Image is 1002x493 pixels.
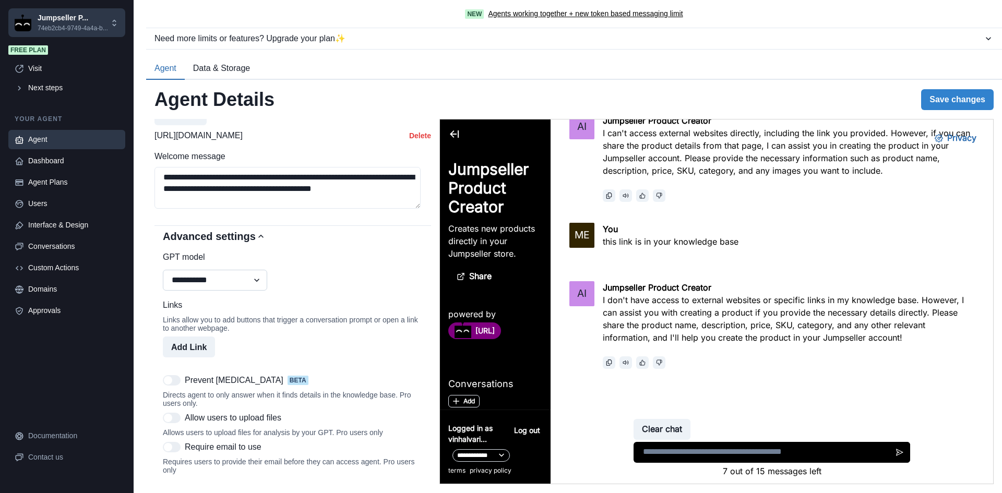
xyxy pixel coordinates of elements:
[185,441,261,453] p: Require email to use
[28,134,119,145] div: Agent
[28,430,119,441] div: Documentation
[28,220,119,231] div: Interface & Design
[154,150,425,163] label: Welcome message
[196,237,209,249] button: thumbs_up
[163,230,256,243] h2: Advanced settings
[28,241,119,252] div: Conversations
[288,376,308,385] span: beta
[28,198,119,209] div: Users
[465,9,484,19] span: New
[486,8,545,29] button: Privacy Settings
[163,458,423,474] div: Requires users to provide their email before they can access agent. Pro users only
[15,15,31,31] img: Chakra UI
[163,237,175,249] button: Copy
[28,82,119,93] div: Next steps
[28,155,119,166] div: Dashboard
[449,322,470,343] button: Send message
[163,7,534,57] p: I can't access external websites directly, including the link you provided. However, if you can s...
[38,13,108,23] p: Jumpseller P...
[28,177,119,188] div: Agent Plans
[8,8,125,37] button: Chakra UIJumpseller P...74eb2cb4-9749-4a4a-b...
[163,251,416,263] label: GPT model
[921,89,994,110] button: Save changes
[163,299,416,311] label: Links
[28,284,119,295] div: Domains
[163,70,175,82] button: Copy
[213,70,225,82] button: thumbs_down
[163,316,423,332] div: Links allow you to add buttons that trigger a conversation prompt or open a link to another webpage.
[180,70,192,82] button: Read aloud
[163,336,215,357] button: Add Link
[38,23,108,33] p: 74eb2cb4-9749-4a4a-b...
[146,58,185,80] button: Agent
[137,169,147,179] div: An Ifffy
[185,374,283,387] p: Prevent [MEDICAL_DATA]
[163,428,423,437] div: Allows users to upload files for analysis by your GPT. Pro users only
[185,412,281,424] p: Allow users to upload files
[163,162,534,174] p: Jumpseller Product Creator
[8,45,48,55] span: Free plan
[28,262,119,273] div: Custom Actions
[163,174,534,224] p: I don't have access to external websites or specific links in my knowledge base. However, I can a...
[8,114,125,124] p: Your agent
[196,70,209,82] button: thumbs_up
[180,237,192,249] button: Read aloud
[163,391,423,407] div: Directs agent to only answer when it finds details in the knowledge base. Pro users only.
[163,103,299,116] p: You
[154,226,431,247] button: Advanced settings
[440,119,993,484] iframe: Agent Chat
[213,237,225,249] button: thumbs_down
[185,58,258,80] button: Data & Storage
[154,88,275,111] h2: Agent Details
[409,131,431,140] button: Delete
[154,129,243,142] p: [URL][DOMAIN_NAME]
[28,63,119,74] div: Visit
[154,32,983,45] div: Need more limits or features? Upgrade your plan ✨
[135,111,150,121] div: M E
[194,345,470,358] p: 7 out of 15 messages left
[28,305,119,316] div: Approvals
[146,28,1002,49] button: Need more limits or features? Upgrade your plan✨
[488,8,683,19] a: Agents working together + new token based messaging limit
[194,299,250,320] button: Clear chat
[8,426,125,446] a: Documentation
[163,116,299,128] p: this link is in your knowledge base
[28,452,119,463] div: Contact us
